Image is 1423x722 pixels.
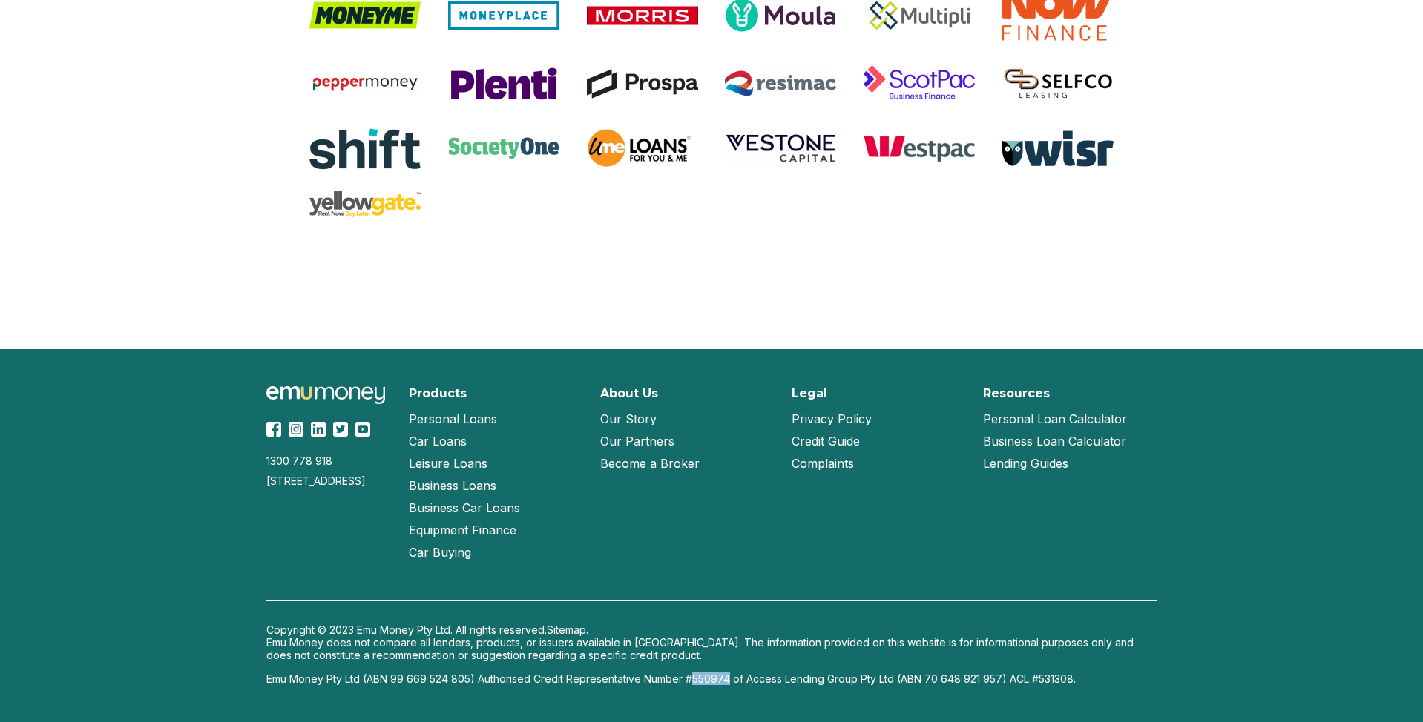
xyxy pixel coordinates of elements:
[983,408,1127,430] a: Personal Loan Calculator
[792,386,827,400] h2: Legal
[983,452,1068,474] a: Lending Guides
[409,497,520,519] a: Business Car Loans
[409,430,467,452] a: Car Loans
[1002,130,1114,167] img: Wisr
[600,408,657,430] a: Our Story
[864,62,975,105] img: ScotPac
[309,73,421,95] img: Pepper Money
[266,636,1157,661] p: Emu Money does not compare all lenders, products, or issuers available in [GEOGRAPHIC_DATA]. The ...
[409,408,497,430] a: Personal Loans
[600,386,658,400] h2: About Us
[333,422,348,437] img: Twitter
[600,430,674,452] a: Our Partners
[792,452,854,474] a: Complaints
[448,137,559,159] img: SocietyOne
[409,452,487,474] a: Leisure Loans
[983,386,1050,400] h2: Resources
[792,430,860,452] a: Credit Guide
[266,422,281,437] img: Facebook
[547,623,588,636] a: Sitemap.
[587,6,698,25] img: Morris Finance
[409,386,467,400] h2: Products
[355,422,370,437] img: YouTube
[266,474,391,487] div: [STREET_ADDRESS]
[725,133,836,165] img: Vestone
[587,126,698,170] img: UME Loans
[409,474,496,497] a: Business Loans
[864,135,975,162] img: Westpac
[409,519,516,541] a: Equipment Finance
[309,1,421,29] img: MoneyMe
[792,408,872,430] a: Privacy Policy
[725,70,836,96] img: Resimac
[289,422,303,437] img: Instagram
[266,672,1157,685] p: Emu Money Pty Ltd (ABN 99 669 524 805) Authorised Credit Representative Number #550974 of Access ...
[1002,67,1114,100] img: Selfco
[309,127,421,170] img: Shift
[266,623,1157,636] p: Copyright © 2023 Emu Money Pty Ltd. All rights reserved.
[309,191,421,217] img: Yellow Gate
[587,69,698,99] img: Prospa
[600,452,700,474] a: Become a Broker
[448,66,559,101] img: Plenti
[983,430,1126,452] a: Business Loan Calculator
[311,422,326,437] img: LinkedIn
[409,541,471,563] a: Car Buying
[448,1,559,30] img: MoneyPlace
[266,454,391,467] div: 1300 778 918
[266,386,385,405] img: Emu Money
